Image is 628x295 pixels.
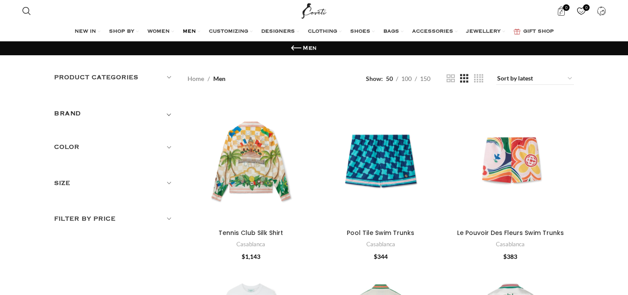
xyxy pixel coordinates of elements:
select: Shop order [496,73,574,85]
a: SHOES [350,23,375,40]
a: Casablanca [366,240,395,248]
span: 100 [401,75,412,82]
h5: Color [54,142,174,152]
bdi: 344 [374,253,388,260]
a: GIFT SHOP [514,23,554,40]
a: Go back [290,42,303,55]
a: Pool Tile Swim Trunks [347,228,414,237]
a: Le Pouvoir Des Fleurs Swim Trunks [457,228,564,237]
h5: Size [54,178,174,188]
a: NEW IN [75,23,100,40]
a: Casablanca [496,240,525,248]
a: Grid view 4 [474,73,483,84]
span: NEW IN [75,28,96,35]
div: My Wishlist [572,2,590,20]
bdi: 1,143 [242,253,260,260]
span: BAGS [383,28,399,35]
h5: Filter by price [54,214,174,224]
nav: Breadcrumb [188,74,225,84]
span: 0 [583,4,590,11]
span: JEWELLERY [466,28,501,35]
a: Search [18,2,35,20]
a: JEWELLERY [466,23,505,40]
a: Grid view 3 [460,73,468,84]
a: CLOTHING [308,23,341,40]
span: DESIGNERS [261,28,295,35]
img: GiftBag [514,29,520,34]
a: BAGS [383,23,403,40]
h5: BRAND [54,109,81,118]
a: Site logo [300,7,329,14]
span: CLOTHING [308,28,337,35]
a: Pool Tile Swim Trunks [317,98,444,225]
a: ACCESSORIES [412,23,457,40]
a: Tennis Club Silk Shirt [188,98,315,225]
span: ACCESSORIES [412,28,453,35]
span: $ [374,253,377,260]
span: 0 [563,4,570,11]
a: Tennis Club Silk Shirt [218,228,283,237]
span: 50 [386,75,393,82]
a: CUSTOMIZING [209,23,253,40]
a: Home [188,74,204,84]
span: SHOES [350,28,370,35]
a: Grid view 2 [447,73,455,84]
span: $ [503,253,507,260]
a: 0 [552,2,570,20]
a: 50 [383,74,396,84]
div: Main navigation [18,23,610,40]
a: 100 [398,74,415,84]
div: Toggle filter [54,108,174,124]
span: $ [242,253,245,260]
span: Show [366,74,383,84]
h5: Product categories [54,73,174,82]
h1: Men [303,44,317,52]
span: WOMEN [147,28,170,35]
a: WOMEN [147,23,174,40]
a: 0 [572,2,590,20]
a: Casablanca [236,240,265,248]
a: SHOP BY [109,23,139,40]
span: CUSTOMIZING [209,28,248,35]
span: MEN [183,28,196,35]
a: 150 [417,74,433,84]
a: MEN [183,23,200,40]
span: GIFT SHOP [523,28,554,35]
bdi: 383 [503,253,517,260]
span: 150 [420,75,430,82]
span: Men [213,74,225,84]
a: Le Pouvoir Des Fleurs Swim Trunks [447,98,574,225]
span: SHOP BY [109,28,134,35]
a: DESIGNERS [261,23,299,40]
